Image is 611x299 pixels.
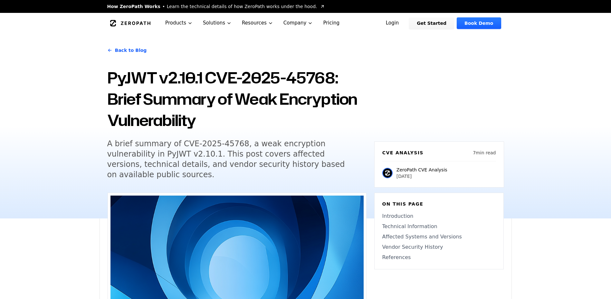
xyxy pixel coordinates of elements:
[100,13,512,33] nav: Global
[318,13,345,33] a: Pricing
[382,223,496,230] a: Technical Information
[160,13,198,33] button: Products
[107,67,367,131] h1: PyJWT v2.10.1 CVE-2025-45768: Brief Summary of Weak Encryption Vulnerability
[457,17,501,29] a: Book Demo
[382,243,496,251] a: Vendor Security History
[382,201,496,207] h6: On this page
[382,149,424,156] h6: CVE Analysis
[107,3,325,10] a: How ZeroPath WorksLearn the technical details of how ZeroPath works under the hood.
[167,3,317,10] span: Learn the technical details of how ZeroPath works under the hood.
[396,167,447,173] p: ZeroPath CVE Analysis
[107,3,160,10] span: How ZeroPath Works
[409,17,454,29] a: Get Started
[107,41,147,59] a: Back to Blog
[382,233,496,241] a: Affected Systems and Versions
[382,254,496,261] a: References
[473,149,496,156] p: 7 min read
[382,212,496,220] a: Introduction
[382,168,393,178] img: ZeroPath CVE Analysis
[237,13,278,33] button: Resources
[378,17,407,29] a: Login
[396,173,447,179] p: [DATE]
[107,139,355,180] h5: A brief summary of CVE-2025-45768, a weak encryption vulnerability in PyJWT v2.10.1. This post co...
[278,13,318,33] button: Company
[198,13,237,33] button: Solutions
